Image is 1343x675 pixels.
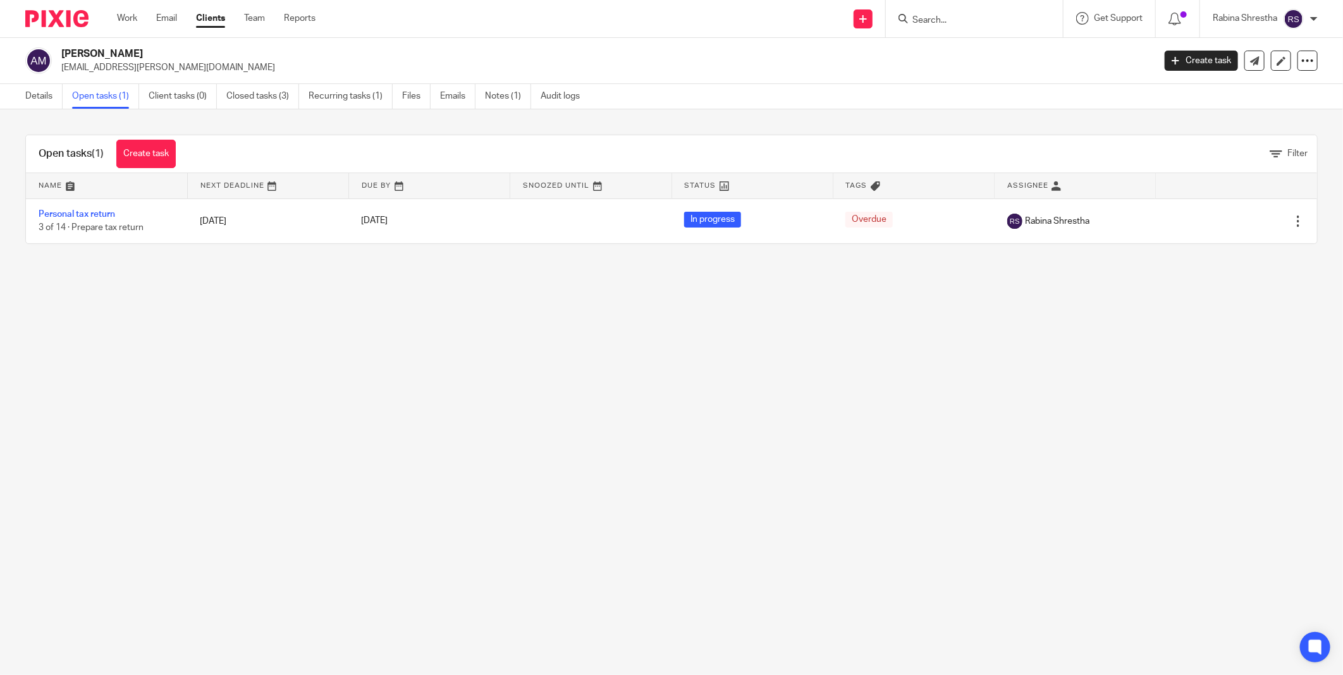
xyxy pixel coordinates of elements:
a: Details [25,84,63,109]
a: Clients [196,12,225,25]
span: (1) [92,149,104,159]
a: Audit logs [541,84,589,109]
a: Team [244,12,265,25]
span: In progress [684,212,741,228]
a: Open tasks (1) [72,84,139,109]
span: 3 of 14 · Prepare tax return [39,223,144,232]
p: [EMAIL_ADDRESS][PERSON_NAME][DOMAIN_NAME] [61,61,1146,74]
a: Personal tax return [39,210,115,219]
span: Snoozed Until [523,182,589,189]
h2: [PERSON_NAME] [61,47,929,61]
a: Notes (1) [485,84,531,109]
a: Work [117,12,137,25]
img: svg%3E [25,47,52,74]
span: Get Support [1094,14,1143,23]
a: Client tasks (0) [149,84,217,109]
a: Recurring tasks (1) [309,84,393,109]
a: Emails [440,84,475,109]
a: Create task [1165,51,1238,71]
span: Tags [846,182,868,189]
a: Email [156,12,177,25]
a: Closed tasks (3) [226,84,299,109]
span: Overdue [845,212,893,228]
p: Rabina Shrestha [1213,12,1277,25]
a: Create task [116,140,176,168]
span: Filter [1287,149,1308,158]
td: [DATE] [187,198,348,243]
span: Rabina Shrestha [1026,215,1090,228]
a: Files [402,84,431,109]
img: Pixie [25,10,89,27]
span: Status [685,182,716,189]
span: [DATE] [362,217,388,226]
h1: Open tasks [39,147,104,161]
img: svg%3E [1007,214,1022,229]
img: svg%3E [1284,9,1304,29]
input: Search [911,15,1025,27]
a: Reports [284,12,316,25]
